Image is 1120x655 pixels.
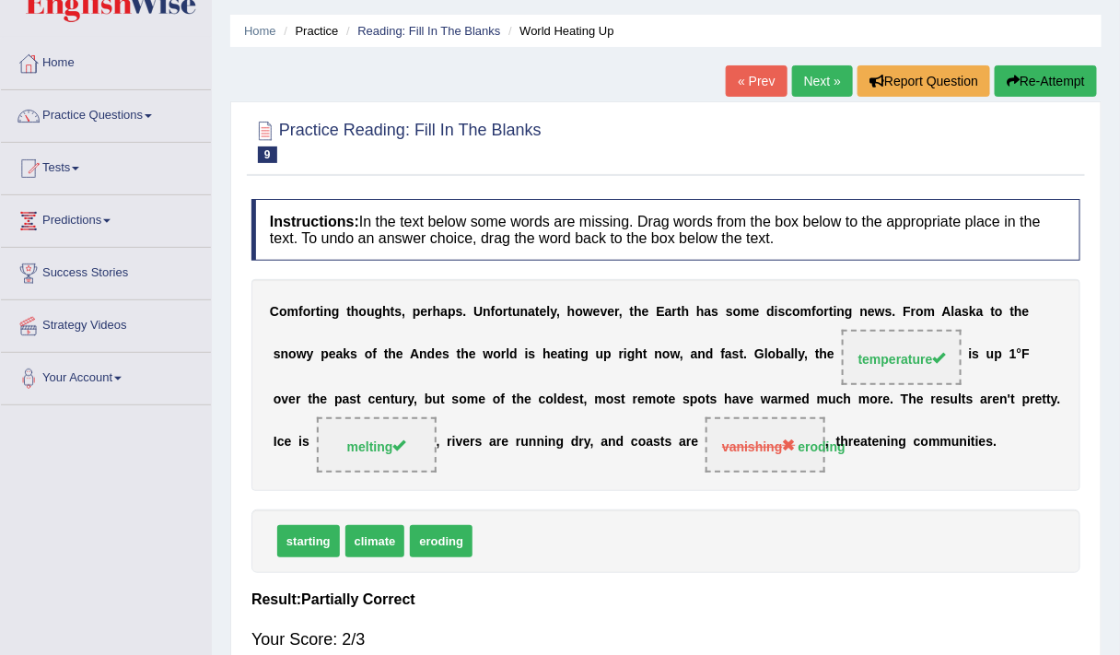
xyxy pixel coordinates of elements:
[607,304,614,319] b: e
[478,392,485,406] b: e
[356,392,361,406] b: t
[726,304,733,319] b: s
[995,65,1097,97] button: Re-Attempt
[662,347,671,362] b: o
[529,347,536,362] b: s
[665,304,672,319] b: a
[302,435,309,450] b: s
[696,304,705,319] b: h
[336,347,344,362] b: a
[307,347,314,362] b: y
[372,347,377,362] b: f
[817,392,828,406] b: m
[698,392,706,406] b: o
[298,304,303,319] b: f
[804,347,808,362] b: ,
[656,392,664,406] b: o
[1,248,211,294] a: Success Stories
[343,392,350,406] b: a
[903,304,911,319] b: F
[550,304,556,319] b: y
[834,304,837,319] b: i
[281,347,289,362] b: n
[346,304,351,319] b: t
[710,392,717,406] b: s
[1008,392,1010,406] b: '
[754,347,764,362] b: G
[281,392,288,406] b: v
[1014,304,1022,319] b: h
[414,392,417,406] b: ,
[942,304,951,319] b: A
[312,392,321,406] b: h
[624,347,627,362] b: i
[962,392,966,406] b: t
[349,392,356,406] b: s
[413,304,421,319] b: p
[435,347,442,362] b: e
[680,347,683,362] b: ,
[575,304,583,319] b: o
[525,347,529,362] b: i
[842,330,962,385] span: Drop target
[501,392,506,406] b: f
[987,392,992,406] b: r
[885,304,892,319] b: s
[858,392,869,406] b: m
[512,392,517,406] b: t
[274,435,277,450] b: I
[603,347,612,362] b: p
[368,392,376,406] b: c
[535,304,540,319] b: t
[303,304,311,319] b: o
[285,435,292,450] b: e
[1030,392,1034,406] b: r
[740,392,747,406] b: v
[633,392,637,406] b: r
[619,347,624,362] b: r
[554,392,557,406] b: l
[459,392,467,406] b: o
[551,347,558,362] b: e
[395,392,403,406] b: u
[698,347,706,362] b: n
[504,22,614,40] li: World Heating Up
[883,392,891,406] b: e
[274,392,282,406] b: o
[427,304,432,319] b: r
[517,392,525,406] b: h
[656,304,664,319] b: E
[733,304,741,319] b: o
[669,392,676,406] b: e
[528,304,535,319] b: a
[916,392,924,406] b: e
[630,304,635,319] b: t
[911,304,916,319] b: r
[980,392,987,406] b: a
[878,392,882,406] b: r
[621,392,625,406] b: t
[433,392,441,406] b: u
[637,392,645,406] b: e
[540,304,547,319] b: e
[1043,392,1047,406] b: t
[778,304,786,319] b: s
[962,304,969,319] b: s
[1017,347,1022,362] b: °
[726,65,787,97] a: « Prev
[583,304,593,319] b: w
[419,347,427,362] b: n
[277,435,285,450] b: c
[711,304,718,319] b: s
[811,304,816,319] b: f
[556,304,560,319] b: ,
[546,392,554,406] b: o
[396,347,403,362] b: e
[442,347,449,362] b: s
[740,347,744,362] b: t
[1,195,211,241] a: Predictions
[566,392,573,406] b: e
[323,304,332,319] b: n
[473,304,483,319] b: U
[456,304,463,319] b: s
